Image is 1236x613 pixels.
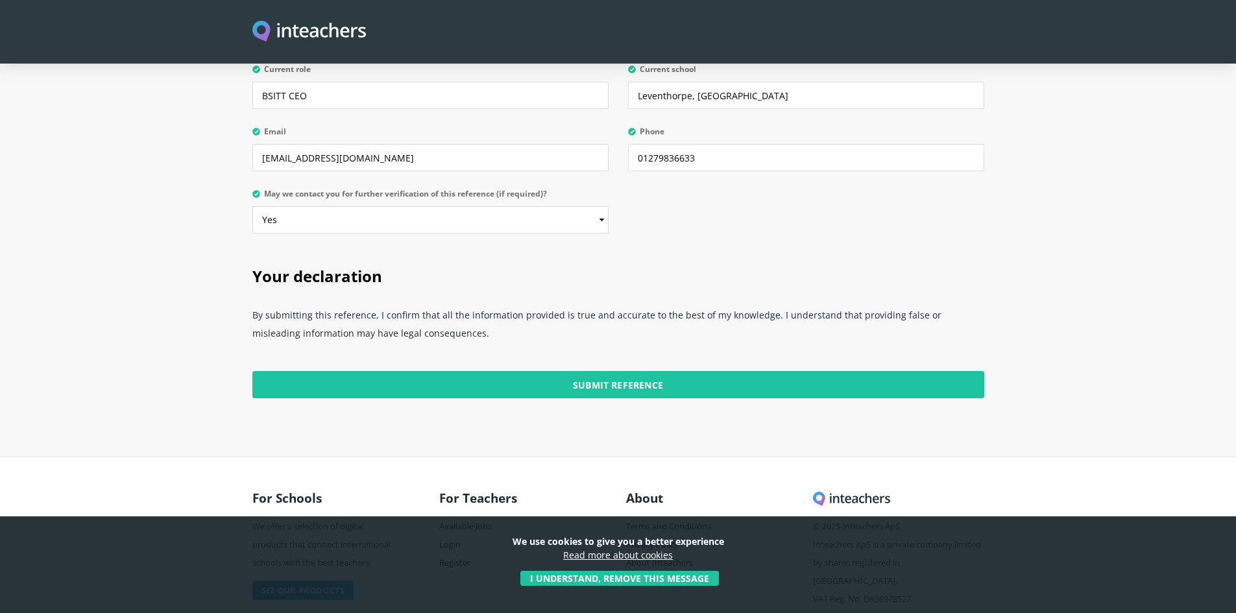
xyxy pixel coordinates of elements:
h3: About [626,485,797,512]
a: Visit this site's homepage [252,21,367,43]
input: Submit Reference [252,371,984,398]
h3: For Teachers [439,485,611,512]
label: Current school [628,65,984,82]
h3: For Schools [252,485,396,512]
label: Phone [628,127,984,144]
label: Current role [252,65,609,82]
span: Your declaration [252,265,382,287]
h3: Inteachers [813,485,984,512]
button: I understand, remove this message [520,571,719,586]
strong: We use cookies to give you a better experience [513,535,724,547]
a: Read more about cookies [563,549,673,561]
p: By submitting this reference, I confirm that all the information provided is true and accurate to... [252,301,984,355]
label: Email [252,127,609,144]
label: May we contact you for further verification of this reference (if required)? [252,189,609,206]
p: We offer a selection of digital products that connect international schools with the best teachers. [252,512,396,575]
p: © 2025 Inteachers ApS. Inteachers ApS is a private company limited by shares registered in [GEOGR... [813,512,984,612]
img: Inteachers [252,21,367,43]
